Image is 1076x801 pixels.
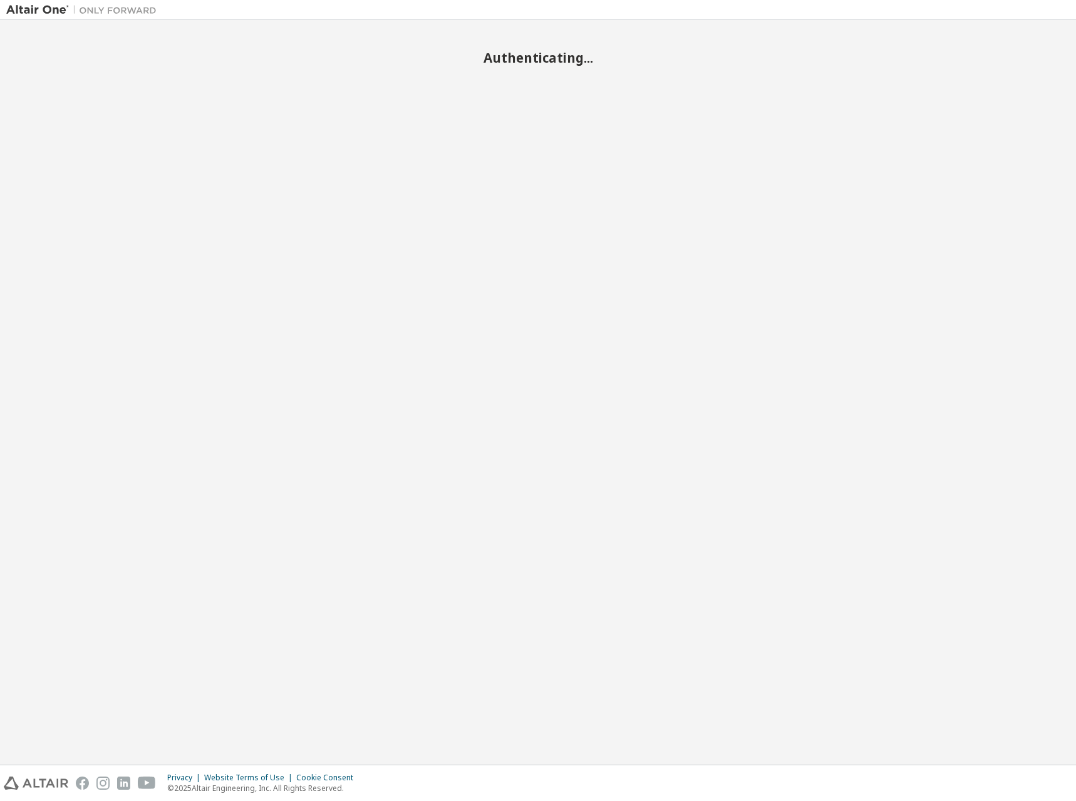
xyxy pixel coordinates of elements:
div: Website Terms of Use [204,773,296,783]
div: Privacy [167,773,204,783]
p: © 2025 Altair Engineering, Inc. All Rights Reserved. [167,783,361,793]
h2: Authenticating... [6,50,1070,66]
img: facebook.svg [76,777,89,790]
img: instagram.svg [96,777,110,790]
img: linkedin.svg [117,777,130,790]
img: altair_logo.svg [4,777,68,790]
img: youtube.svg [138,777,156,790]
div: Cookie Consent [296,773,361,783]
img: Altair One [6,4,163,16]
